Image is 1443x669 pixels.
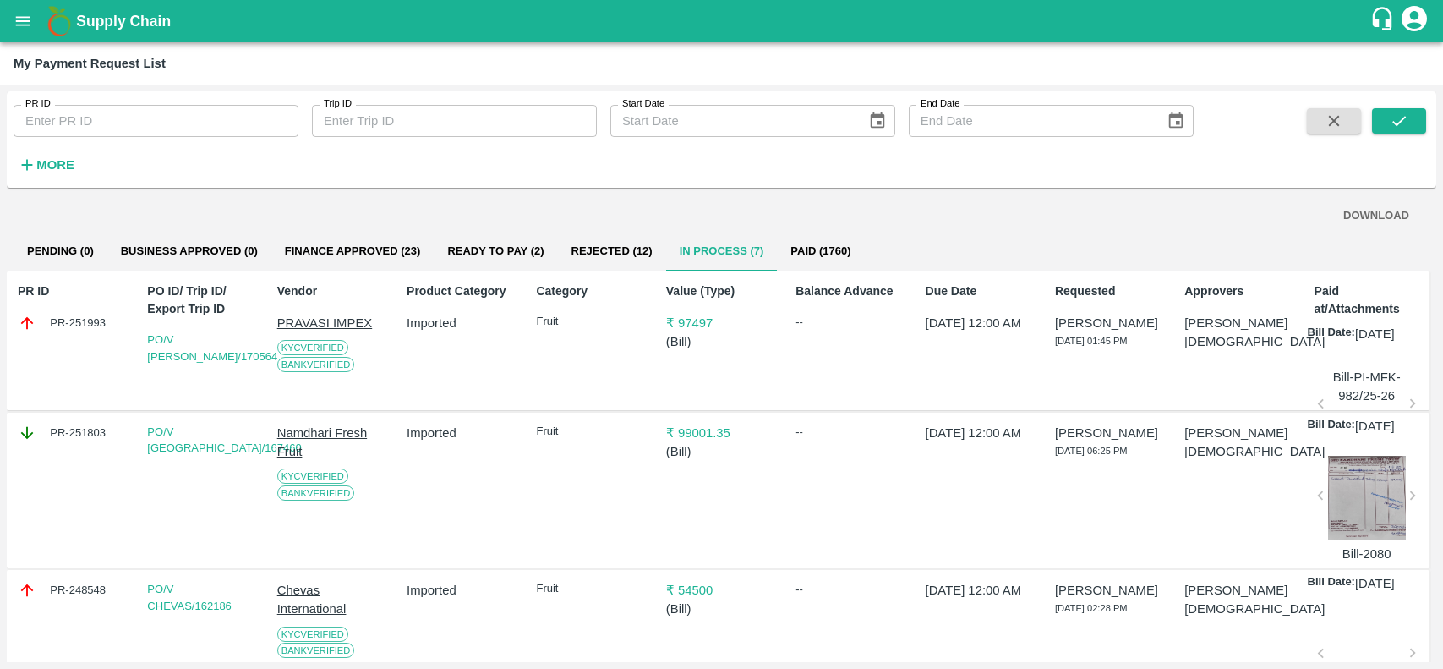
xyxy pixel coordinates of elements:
p: Imported [407,424,517,442]
p: Bill-2080 [1328,545,1406,563]
p: [PERSON_NAME] [1055,581,1166,600]
button: Business Approved (0) [107,231,271,271]
button: In Process (7) [666,231,778,271]
p: [DATE] [1355,417,1395,436]
p: Requested [1055,282,1166,300]
img: logo [42,4,76,38]
div: My Payment Request List [14,52,166,74]
input: Enter PR ID [14,105,298,137]
button: Paid (1760) [777,231,864,271]
button: DOWNLOAD [1336,201,1416,231]
p: ₹ 99001.35 [666,424,777,442]
input: End Date [909,105,1153,137]
p: PR ID [18,282,128,300]
a: PO/V CHEVAS/162186 [147,583,232,612]
button: Choose date [1160,105,1192,137]
label: End Date [921,97,959,111]
p: Value (Type) [666,282,777,300]
span: KYC Verified [277,627,348,642]
a: Supply Chain [76,9,1369,33]
p: [PERSON_NAME][DEMOGRAPHIC_DATA] [1184,424,1295,462]
span: Bank Verified [277,643,355,658]
p: Due Date [926,282,1036,300]
input: Start Date [610,105,855,137]
div: account of current user [1399,3,1429,39]
label: Start Date [622,97,664,111]
p: Approvers [1184,282,1295,300]
div: -- [795,314,906,331]
p: [PERSON_NAME][DEMOGRAPHIC_DATA] [1184,581,1295,619]
p: ( Bill ) [666,600,777,618]
button: Pending (0) [14,231,107,271]
div: -- [795,581,906,598]
p: Balance Advance [795,282,906,300]
p: Imported [407,581,517,600]
p: [PERSON_NAME][DEMOGRAPHIC_DATA] [1184,314,1295,352]
button: Choose date [861,105,894,137]
button: Ready To Pay (2) [434,231,557,271]
div: PR-248548 [18,581,128,600]
p: Vendor [277,282,388,300]
p: Bill Date: [1308,325,1355,343]
button: Rejected (12) [558,231,666,271]
div: customer-support [1369,6,1399,36]
p: Category [536,282,647,300]
p: [PERSON_NAME] [1055,424,1166,442]
p: Imported [407,314,517,332]
p: Paid at/Attachments [1315,282,1425,318]
p: PRAVASI IMPEX [277,314,388,332]
p: [DATE] 12:00 AM [926,424,1036,442]
span: [DATE] 02:28 PM [1055,603,1128,613]
p: ( Bill ) [666,442,777,461]
p: [PERSON_NAME] [1055,314,1166,332]
button: open drawer [3,2,42,41]
p: ₹ 54500 [666,581,777,600]
p: Namdhari Fresh Fruit [277,424,388,462]
p: PO ID/ Trip ID/ Export Trip ID [147,282,258,318]
span: Bank Verified [277,485,355,501]
p: ₹ 97497 [666,314,777,332]
input: Enter Trip ID [312,105,597,137]
p: [DATE] [1355,325,1395,343]
span: KYC Verified [277,469,348,484]
strong: More [36,158,74,172]
p: Fruit [536,581,647,597]
p: [DATE] [1355,574,1395,593]
div: PR-251803 [18,424,128,442]
button: Finance Approved (23) [271,231,435,271]
span: [DATE] 06:25 PM [1055,446,1128,456]
p: Bill-PI-MFK-982/25-26 [1328,368,1406,406]
span: Bank Verified [277,357,355,372]
p: [DATE] 12:00 AM [926,314,1036,332]
label: Trip ID [324,97,352,111]
span: [DATE] 01:45 PM [1055,336,1128,346]
p: Fruit [536,314,647,330]
p: [DATE] 12:00 AM [926,581,1036,600]
a: PO/V [PERSON_NAME]/170564 [147,333,277,363]
a: PO/V [GEOGRAPHIC_DATA]/167460 [147,425,301,455]
b: Supply Chain [76,13,171,30]
span: KYC Verified [277,340,348,355]
p: Fruit [536,424,647,440]
label: PR ID [25,97,51,111]
button: More [14,151,79,179]
p: ( Bill ) [666,332,777,351]
p: Bill Date: [1308,417,1355,436]
p: Product Category [407,282,517,300]
div: PR-251993 [18,314,128,332]
div: -- [795,424,906,441]
p: Bill Date: [1308,574,1355,593]
p: Chevas International [277,581,388,619]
